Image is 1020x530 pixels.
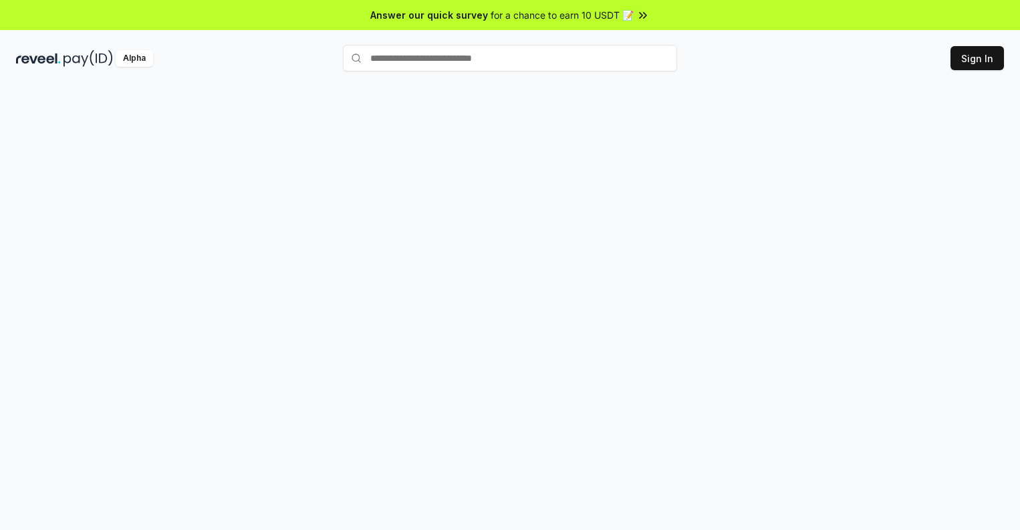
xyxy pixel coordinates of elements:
[16,50,61,67] img: reveel_dark
[116,50,153,67] div: Alpha
[950,46,1004,70] button: Sign In
[63,50,113,67] img: pay_id
[370,8,488,22] span: Answer our quick survey
[491,8,634,22] span: for a chance to earn 10 USDT 📝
